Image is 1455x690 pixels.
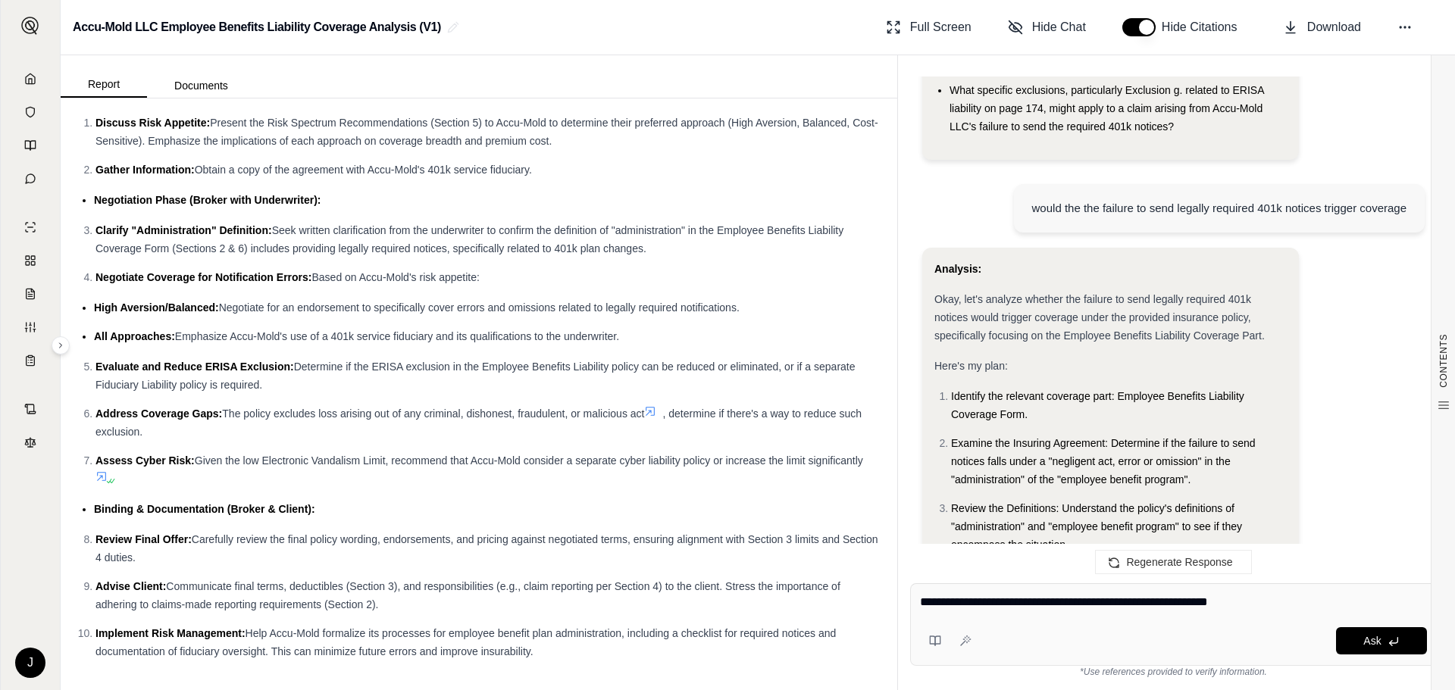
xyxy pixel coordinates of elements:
[10,245,51,276] a: Policy Comparisons
[95,224,843,254] span: Seek written clarification from the underwriter to confirm the definition of "administration" in ...
[94,330,175,342] span: All Approaches:
[934,263,981,275] strong: Analysis:
[950,84,1264,133] span: What specific exclusions, particularly Exclusion g. related to ERISA liability on page 174, might...
[312,271,480,283] span: Based on Accu-Mold's risk appetite:
[10,427,51,457] a: Legal Search Engine
[52,336,70,354] button: Expand sidebar
[15,11,45,41] button: Expand sidebar
[10,164,51,194] a: Chat
[934,293,1265,342] span: Okay, let's analyze whether the failure to send legally required 401k notices would trigger cover...
[1277,12,1367,42] button: Download
[1438,334,1450,388] span: CONTENTS
[95,271,312,283] span: Negotiate Coverage for Notification Errors:
[10,64,51,94] a: Home
[95,407,222,420] span: Address Coverage Gaps:
[10,97,51,127] a: Documents Vault
[1095,550,1251,574] button: Regenerate Response
[1336,627,1427,654] button: Ask
[910,666,1437,678] div: *Use references provided to verify information.
[95,117,878,147] span: Present the Risk Spectrum Recommendations (Section 5) to Accu-Mold to determine their preferred a...
[195,164,532,176] span: Obtain a copy of the agreement with Accu-Mold's 401k service fiduciary.
[219,301,740,314] span: Negotiate for an endorsement to specifically cover errors and omissions related to legally requir...
[95,164,195,176] span: Gather Information:
[73,14,441,41] h2: Accu-Mold LLC Employee Benefits Liability Coverage Analysis (V1)
[95,580,166,592] span: Advise Client:
[147,73,255,98] button: Documents
[951,502,1242,551] span: Review the Definitions: Understand the policy's definitions of "administration" and "employee ben...
[1126,556,1232,568] span: Regenerate Response
[95,407,862,438] span: , determine if there's a way to reduce such exclusion.
[95,117,210,129] span: Discuss Risk Appetite:
[10,394,51,424] a: Contract Analysis
[222,407,644,420] span: The policy excludes loss arising out of any criminal, dishonest, fraudulent, or malicious act
[95,454,195,467] span: Assess Cyber Risk:
[10,212,51,242] a: Single Policy
[1307,18,1361,36] span: Download
[10,279,51,309] a: Claim Coverage
[94,86,279,98] span: Immediate Actions (Broker & Client):
[15,648,45,678] div: J
[1032,199,1406,217] div: would the the failure to send legally required 401k notices trigger coverage
[95,627,836,657] span: Help Accu-Mold formalize its processes for employee benefit plan administration, including a chec...
[910,18,972,36] span: Full Screen
[95,224,272,236] span: Clarify "Administration" Definition:
[95,361,294,373] span: Evaluate and Reduce ERISA Exclusion:
[95,533,192,545] span: Review Final Offer:
[175,330,619,342] span: Emphasize Accu-Mold's use of a 401k service fiduciary and its qualifications to the underwriter.
[1162,18,1247,36] span: Hide Citations
[195,454,863,467] span: Given the low Electronic Vandalism Limit, recommend that Accu-Mold consider a separate cyber liab...
[94,194,321,206] span: Negotiation Phase (Broker with Underwriter):
[10,345,51,376] a: Coverage Table
[880,12,978,42] button: Full Screen
[21,17,39,35] img: Expand sidebar
[10,130,51,161] a: Prompt Library
[94,301,219,314] span: High Aversion/Balanced:
[95,580,840,610] span: Communicate final terms, deductibles (Section 3), and responsibilities (e.g., claim reporting per...
[95,627,246,639] span: Implement Risk Management:
[10,312,51,342] a: Custom Report
[934,360,1008,372] span: Here's my plan:
[1002,12,1092,42] button: Hide Chat
[951,437,1256,485] span: Examine the Insuring Agreement: Determine if the failure to send notices falls under a "negligent...
[1363,635,1381,647] span: Ask
[94,503,315,515] span: Binding & Documentation (Broker & Client):
[951,390,1244,420] span: Identify the relevant coverage part: Employee Benefits Liability Coverage Form.
[1032,18,1086,36] span: Hide Chat
[61,72,147,98] button: Report
[95,533,878,564] span: Carefully review the final policy wording, endorsements, and pricing against negotiated terms, en...
[95,361,856,391] span: Determine if the ERISA exclusion in the Employee Benefits Liability policy can be reduced or elim...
